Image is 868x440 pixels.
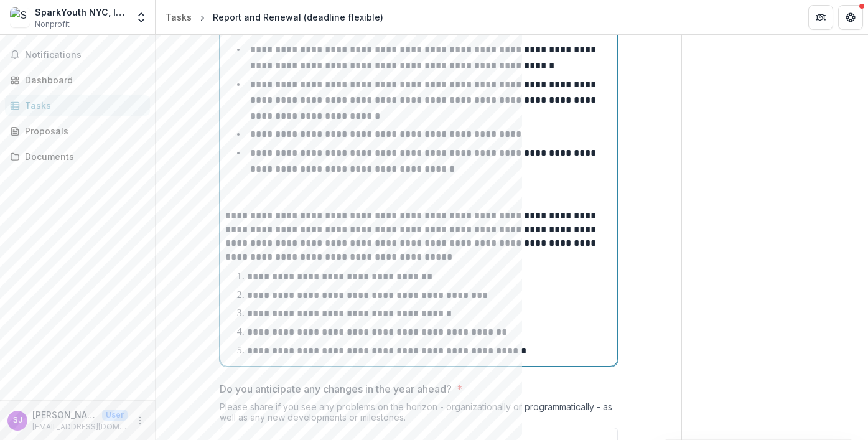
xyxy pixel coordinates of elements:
[220,381,452,396] p: Do you anticipate any changes in the year ahead?
[213,11,383,24] div: Report and Renewal (deadline flexible)
[161,8,197,26] a: Tasks
[5,70,150,90] a: Dashboard
[35,6,128,19] div: SparkYouth NYC, Inc.
[133,5,150,30] button: Open entity switcher
[13,416,22,424] div: Suzy Myers Jackson
[5,121,150,141] a: Proposals
[220,401,618,428] div: Please share if you see any problems on the horizon - organizationally or programmatically - as w...
[25,150,140,163] div: Documents
[10,7,30,27] img: SparkYouth NYC, Inc.
[5,95,150,116] a: Tasks
[808,5,833,30] button: Partners
[25,50,145,60] span: Notifications
[25,124,140,138] div: Proposals
[5,45,150,65] button: Notifications
[102,410,128,421] p: User
[161,8,388,26] nav: breadcrumb
[25,99,140,112] div: Tasks
[5,146,150,167] a: Documents
[32,408,97,421] p: [PERSON_NAME]
[838,5,863,30] button: Get Help
[25,73,140,87] div: Dashboard
[32,421,128,433] p: [EMAIL_ADDRESS][DOMAIN_NAME]
[166,11,192,24] div: Tasks
[133,413,147,428] button: More
[35,19,70,30] span: Nonprofit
